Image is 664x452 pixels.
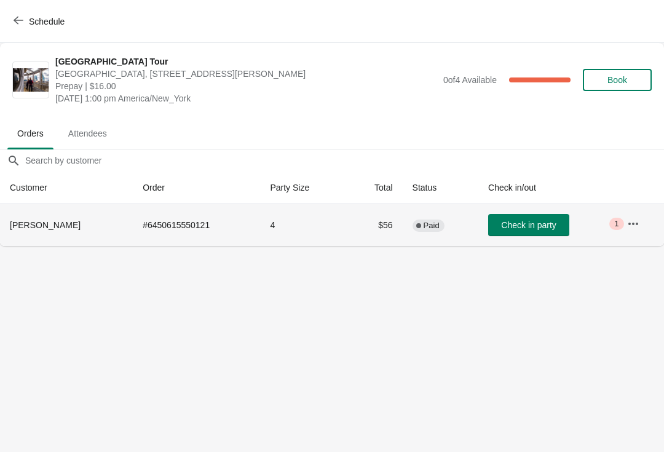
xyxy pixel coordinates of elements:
td: $56 [347,204,402,246]
td: 4 [260,204,347,246]
span: 1 [614,219,619,229]
span: [PERSON_NAME] [10,220,81,230]
th: Status [403,172,478,204]
span: [GEOGRAPHIC_DATA] Tour [55,55,437,68]
span: Check in party [501,220,556,230]
th: Total [347,172,402,204]
span: [GEOGRAPHIC_DATA], [STREET_ADDRESS][PERSON_NAME] [55,68,437,80]
button: Check in party [488,214,569,236]
span: [DATE] 1:00 pm America/New_York [55,92,437,105]
input: Search by customer [25,149,664,172]
span: 0 of 4 Available [443,75,497,85]
img: City Hall Tower Tour [13,68,49,92]
span: Attendees [58,122,117,145]
button: Schedule [6,10,74,33]
span: Prepay | $16.00 [55,80,437,92]
button: Book [583,69,652,91]
span: Orders [7,122,53,145]
th: Order [133,172,260,204]
span: Book [607,75,627,85]
span: Paid [424,221,440,231]
span: Schedule [29,17,65,26]
th: Party Size [260,172,347,204]
td: # 6450615550121 [133,204,260,246]
th: Check in/out [478,172,617,204]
